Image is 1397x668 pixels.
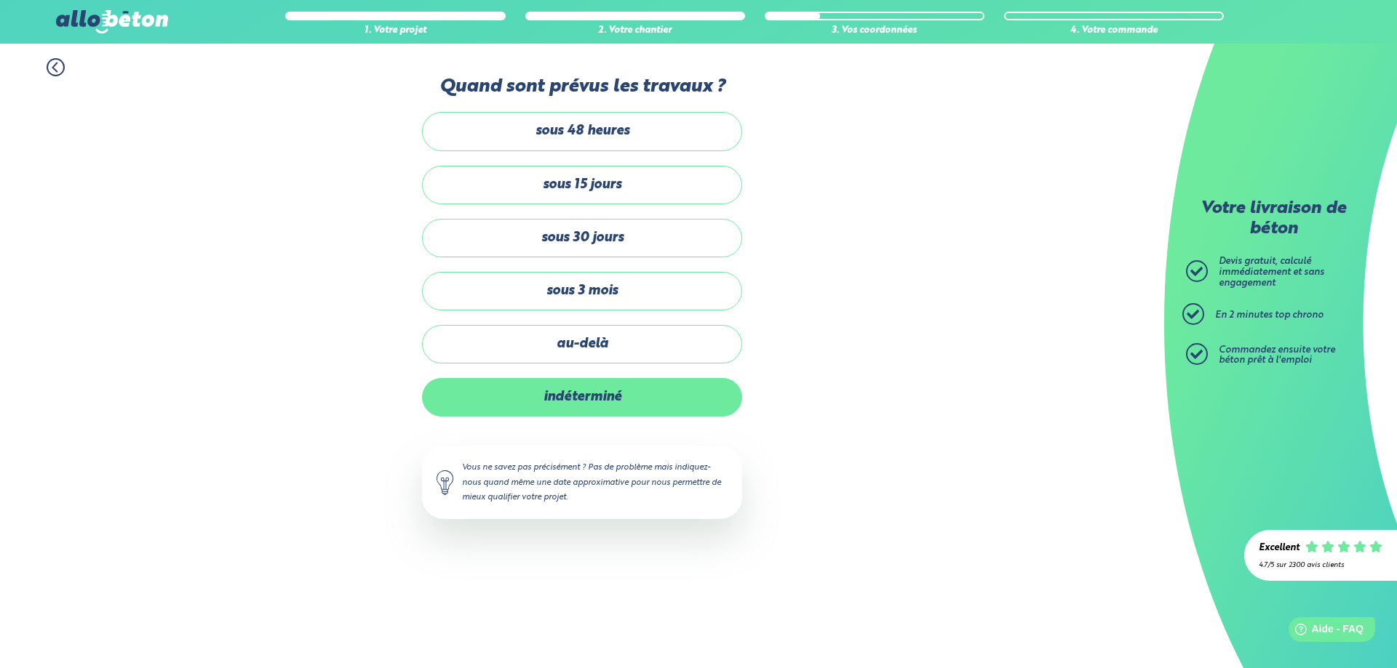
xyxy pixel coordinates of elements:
[1004,25,1224,36] div: 4. Votre commande
[422,325,742,363] label: au-delà
[56,10,168,33] img: allobéton
[1267,611,1381,652] iframe: Help widget launcher
[285,25,505,36] div: 1. Votre projet
[422,378,742,417] label: indéterminé
[422,166,742,204] label: sous 15 jours
[422,76,742,97] label: Quand sont prévus les travaux ?
[422,272,742,310] label: sous 3 mois
[422,219,742,257] label: sous 30 jours
[525,25,745,36] div: 2. Votre chantier
[422,112,742,150] label: sous 48 heures
[765,25,984,36] div: 3. Vos coordonnées
[422,446,742,518] div: Vous ne savez pas précisément ? Pas de problème mais indiquez-nous quand même une date approximat...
